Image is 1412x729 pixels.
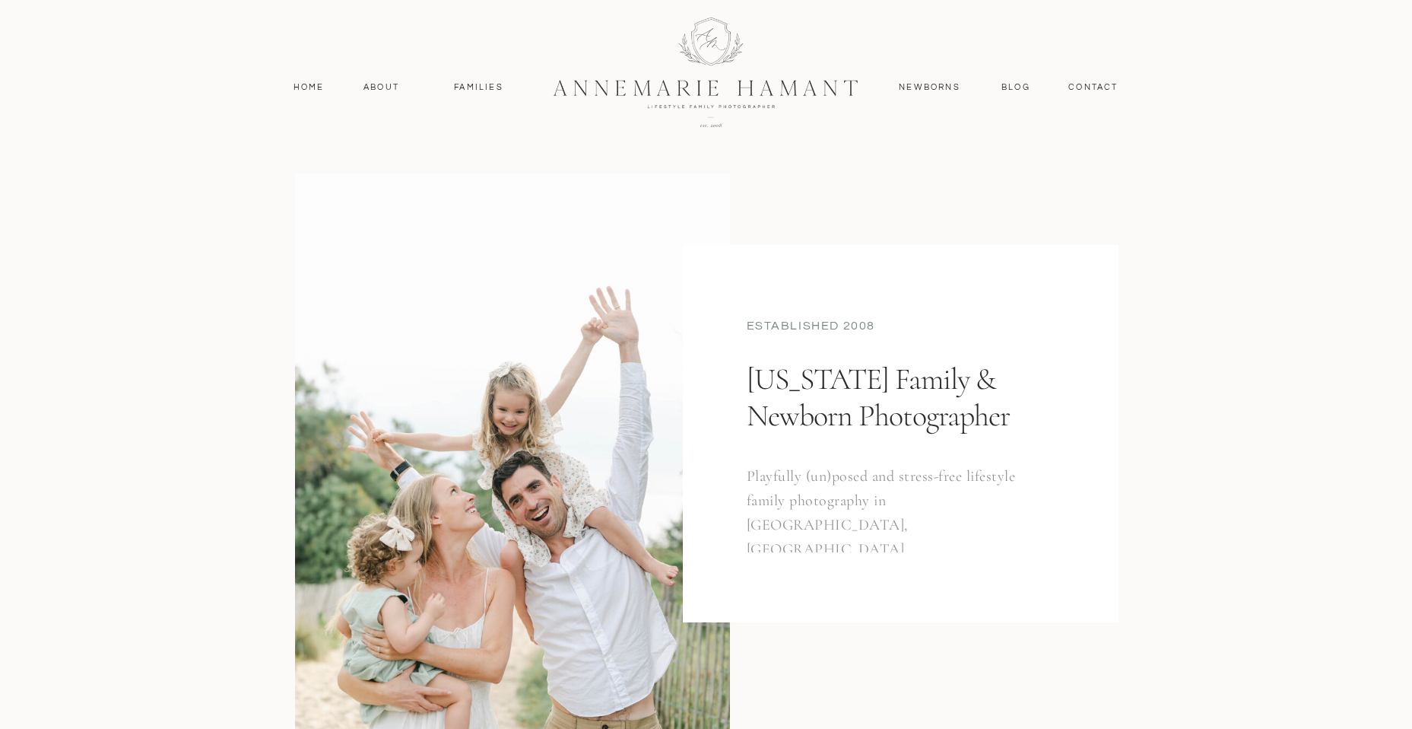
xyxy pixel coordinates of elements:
h1: [US_STATE] Family & Newborn Photographer [747,361,1048,492]
div: established 2008 [747,317,1055,338]
a: Newborns [893,81,966,94]
h3: Playfully (un)posed and stress-free lifestyle family photography in [GEOGRAPHIC_DATA], [GEOGRAPHI... [747,464,1033,552]
a: Home [287,81,332,94]
a: Families [445,81,513,94]
a: About [360,81,404,94]
a: contact [1061,81,1127,94]
a: Blog [998,81,1034,94]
